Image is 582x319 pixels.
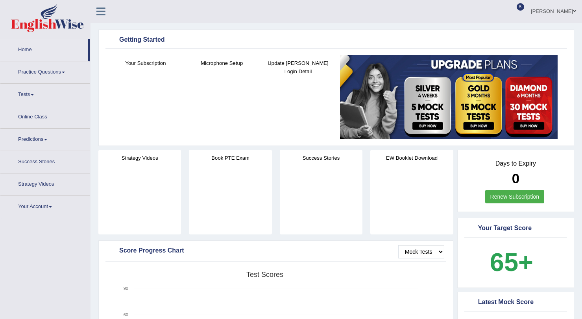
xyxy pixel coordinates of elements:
[0,173,90,193] a: Strategy Videos
[188,59,256,67] h4: Microphone Setup
[124,312,128,317] text: 60
[189,154,272,162] h4: Book PTE Exam
[0,106,90,126] a: Online Class
[107,245,444,257] div: Score Progress Chart
[107,34,565,46] div: Getting Started
[0,61,90,81] a: Practice Questions
[490,248,533,277] b: 65+
[466,160,565,167] h4: Days to Expiry
[111,59,180,67] h4: Your Subscription
[485,190,545,203] a: Renew Subscription
[264,59,333,76] h4: Update [PERSON_NAME] Login Detail
[466,297,565,308] div: Latest Mock Score
[512,171,519,186] b: 0
[370,154,453,162] h4: EW Booklet Download
[124,286,128,291] text: 90
[246,271,283,278] tspan: Test scores
[0,84,90,103] a: Tests
[0,39,88,59] a: Home
[0,196,90,216] a: Your Account
[466,223,565,234] div: Your Target Score
[0,151,90,171] a: Success Stories
[340,55,558,139] img: small5.jpg
[280,154,362,162] h4: Success Stories
[98,154,181,162] h4: Strategy Videos
[0,129,90,148] a: Predictions
[517,3,525,11] span: 5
